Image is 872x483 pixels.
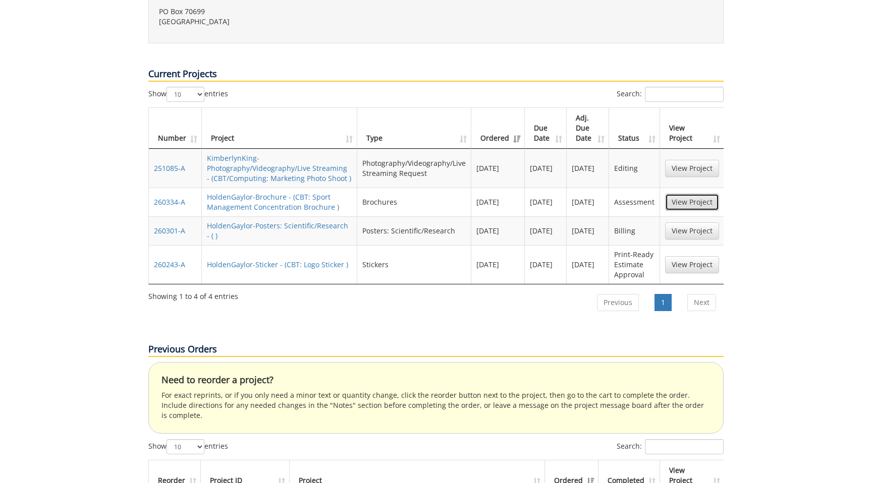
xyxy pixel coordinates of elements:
a: HoldenGaylor-Brochure - (CBT: Sport Management Concentration Brochure ) [207,192,339,212]
a: View Project [665,256,719,273]
label: Show entries [148,439,228,454]
th: Adj. Due Date: activate to sort column ascending [567,108,609,149]
td: [DATE] [567,188,609,216]
td: Billing [609,216,660,245]
th: View Project: activate to sort column ascending [660,108,724,149]
p: [GEOGRAPHIC_DATA] [159,17,428,27]
a: 260243-A [154,260,185,269]
td: Brochures [357,188,471,216]
td: Assessment [609,188,660,216]
a: KimberlynKing-Photography/Videography/Live Streaming - (CBT/Computing: Marketing Photo Shoot ) [207,153,351,183]
p: Current Projects [148,68,724,82]
td: Stickers [357,245,471,284]
div: Showing 1 to 4 of 4 entries [148,287,238,301]
label: Show entries [148,87,228,102]
th: Type: activate to sort column ascending [357,108,471,149]
select: Showentries [167,87,204,102]
select: Showentries [167,439,204,454]
input: Search: [645,87,724,102]
td: [DATE] [471,149,525,188]
td: [DATE] [525,245,567,284]
a: 1 [655,294,672,311]
td: [DATE] [471,188,525,216]
td: [DATE] [471,216,525,245]
label: Search: [617,439,724,454]
input: Search: [645,439,724,454]
a: Next [687,294,716,311]
th: Due Date: activate to sort column ascending [525,108,567,149]
td: Print-Ready Estimate Approval [609,245,660,284]
a: View Project [665,194,719,211]
th: Status: activate to sort column ascending [609,108,660,149]
a: 251085-A [154,163,185,173]
h4: Need to reorder a project? [161,375,711,385]
a: View Project [665,160,719,177]
td: Editing [609,149,660,188]
th: Number: activate to sort column ascending [149,108,202,149]
label: Search: [617,87,724,102]
th: Project: activate to sort column ascending [202,108,357,149]
a: View Project [665,222,719,239]
p: Previous Orders [148,343,724,357]
td: [DATE] [567,216,609,245]
th: Ordered: activate to sort column ascending [471,108,525,149]
td: [DATE] [525,216,567,245]
p: For exact reprints, or if you only need a minor text or quantity change, click the reorder button... [161,390,711,420]
a: 260334-A [154,197,185,207]
a: 260301-A [154,226,185,235]
td: [DATE] [471,245,525,284]
td: Posters: Scientific/Research [357,216,471,245]
a: Previous [597,294,639,311]
td: [DATE] [567,245,609,284]
td: [DATE] [525,188,567,216]
td: [DATE] [525,149,567,188]
a: HoldenGaylor-Posters: Scientific/Research - ( ) [207,221,348,240]
td: Photography/Videography/Live Streaming Request [357,149,471,188]
a: HoldenGaylor-Sticker - (CBT: Logo Sticker ) [207,260,348,269]
p: PO Box 70699 [159,7,428,17]
td: [DATE] [567,149,609,188]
